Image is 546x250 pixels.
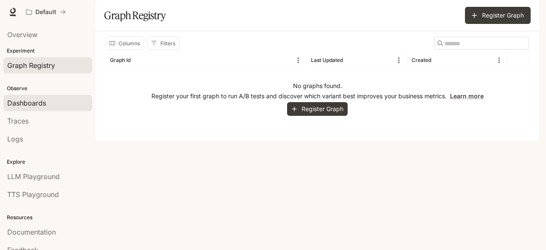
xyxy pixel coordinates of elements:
h1: Graph Registry [104,7,166,24]
div: Graph Id [110,57,131,63]
p: No graphs found. [293,82,342,90]
button: Menu [392,54,405,67]
p: Default [35,9,56,16]
a: Learn more [450,92,484,100]
button: Menu [292,54,305,67]
button: Sort [131,54,144,67]
button: All workspaces [22,3,70,21]
button: Sort [344,54,357,67]
button: Register Graph [465,7,531,24]
p: Register your first graph to run A/B tests and discover which variant best improves your business... [151,92,484,100]
button: Select columns [106,36,144,50]
button: Menu [493,54,505,67]
div: Search [434,37,529,50]
div: Created [412,57,431,63]
button: Register Graph [287,102,348,116]
button: Sort [432,54,445,67]
div: Last Updated [311,57,343,63]
button: Show filters [148,36,180,50]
